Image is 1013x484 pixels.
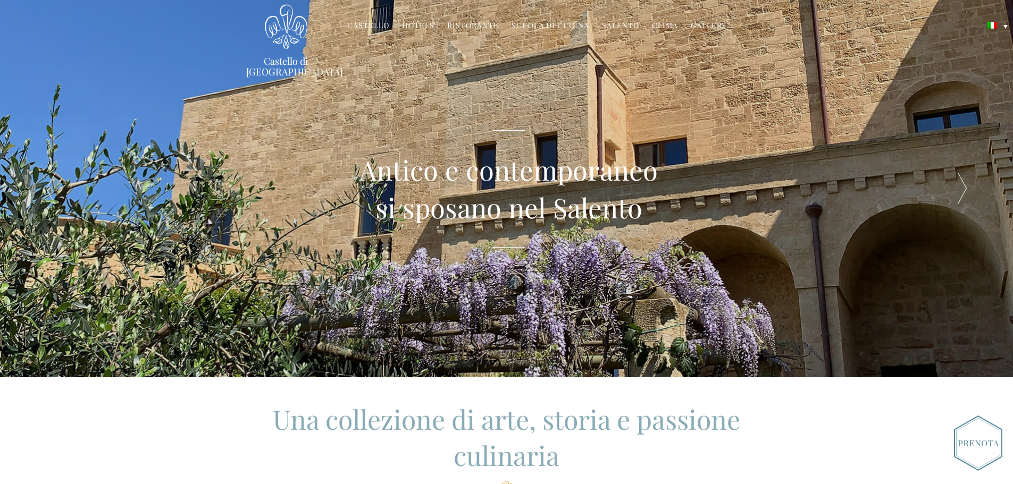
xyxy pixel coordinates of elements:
a: Castello [347,20,389,32]
a: Castello di [GEOGRAPHIC_DATA] [246,56,326,77]
h2: Antico e contemporaneo si sposano nel Salento [359,151,658,226]
a: Hotels [402,20,434,32]
a: Salento [602,20,639,32]
img: Book_Button_Italian.png [954,415,1002,471]
img: Castello di Ugento [265,4,307,49]
a: Scuola di Cucina [512,20,589,32]
a: Ristorante [447,20,499,32]
span: Una collezione di arte, storia e passione culinaria [273,401,740,473]
a: Clima [652,20,678,32]
img: Italiano [987,22,997,29]
a: Gallery [691,20,726,32]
